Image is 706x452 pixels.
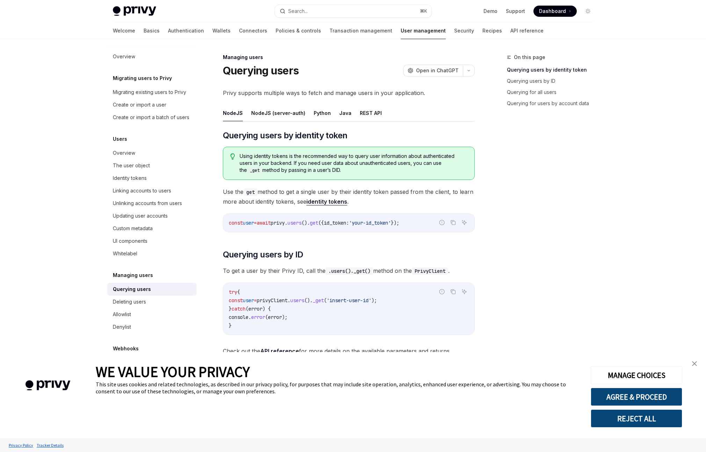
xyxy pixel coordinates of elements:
button: Python [314,105,331,121]
span: . [285,220,288,226]
a: Deleting users [107,296,197,308]
span: Using identity tokens is the recommended way to query user information about authenticated users ... [240,153,467,174]
a: Overview [107,147,197,159]
span: On this page [514,53,545,61]
span: users [288,220,301,226]
a: Authentication [168,22,204,39]
a: Privacy Policy [7,439,35,451]
a: Transaction management [329,22,392,39]
button: MANAGE CHOICES [591,366,682,384]
button: Copy the contents from the code block [449,287,458,296]
div: Updating user accounts [113,212,168,220]
span: } [229,306,232,312]
a: User management [401,22,446,39]
button: REJECT ALL [591,409,682,428]
a: close banner [687,357,701,371]
span: Open in ChatGPT [416,67,459,74]
span: Querying users by ID [223,249,303,260]
span: . [248,314,251,320]
span: { [237,289,240,295]
div: Overview [113,52,135,61]
h5: Migrating users to Privy [113,74,172,82]
a: Querying users by ID [507,75,599,87]
button: REST API [360,105,382,121]
div: Identity tokens [113,174,147,182]
span: get [310,220,318,226]
a: Querying users by identity token [507,64,599,75]
span: Querying users by identity token [223,130,348,141]
a: Demo [483,8,497,15]
span: try [229,289,237,295]
div: Denylist [113,323,131,331]
button: Java [339,105,351,121]
img: light logo [113,6,156,16]
span: privyClient [257,297,288,304]
button: Search...⌘K [275,5,431,17]
a: Recipes [482,22,502,39]
a: Querying users [107,283,197,296]
a: Overview [107,50,197,63]
span: = [254,220,257,226]
span: ); [371,297,377,304]
span: ( [265,314,268,320]
span: users [290,297,304,304]
span: id_token: [324,220,349,226]
span: catch [232,306,246,312]
a: Wallets [212,22,231,39]
a: Tracker Details [35,439,65,451]
div: Create or import a batch of users [113,113,189,122]
span: WE VALUE YOUR PRIVACY [96,363,250,381]
a: Welcome [113,22,135,39]
a: Connectors [239,22,267,39]
a: Create or import a batch of users [107,111,197,124]
span: Check out the for more details on the available parameters and returns. [223,346,475,356]
button: Ask AI [460,218,469,227]
span: 'insert-user-id' [327,297,371,304]
div: Create or import a user [113,101,166,109]
a: Linking accounts to users [107,184,197,197]
h5: Users [113,135,127,143]
span: ); [282,314,288,320]
a: Unlinking accounts from users [107,197,197,210]
button: Copy the contents from the code block [449,218,458,227]
button: NodeJS (server-auth) [251,105,305,121]
div: Custom metadata [113,224,153,233]
img: close banner [692,361,697,366]
h1: Querying users [223,64,299,77]
button: NodeJS [223,105,243,121]
div: Managing users [223,54,475,61]
span: } [229,322,232,329]
button: Ask AI [460,287,469,296]
span: _get [313,297,324,304]
h5: Webhooks [113,344,139,353]
a: Policies & controls [276,22,321,39]
div: Overview [113,149,135,157]
a: Custom metadata [107,222,197,235]
span: (). [301,220,310,226]
div: UI components [113,237,147,245]
div: Allowlist [113,310,131,319]
span: ( [246,306,248,312]
a: Security [454,22,474,39]
button: Open in ChatGPT [403,65,463,76]
a: identity tokens [306,198,347,205]
span: user [243,297,254,304]
span: error [251,314,265,320]
div: Linking accounts to users [113,187,171,195]
span: const [229,220,243,226]
span: ( [324,297,327,304]
code: _get [247,167,262,174]
span: const [229,297,243,304]
span: (). [304,297,313,304]
span: ({ [318,220,324,226]
span: user [243,220,254,226]
button: Toggle dark mode [582,6,594,17]
a: API reference [260,348,299,355]
a: Dashboard [533,6,577,17]
a: Querying for users by account data [507,98,599,109]
a: Querying for all users [507,87,599,98]
div: Unlinking accounts from users [113,199,182,207]
a: Identity tokens [107,172,197,184]
img: company logo [10,370,85,401]
span: error [248,306,262,312]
